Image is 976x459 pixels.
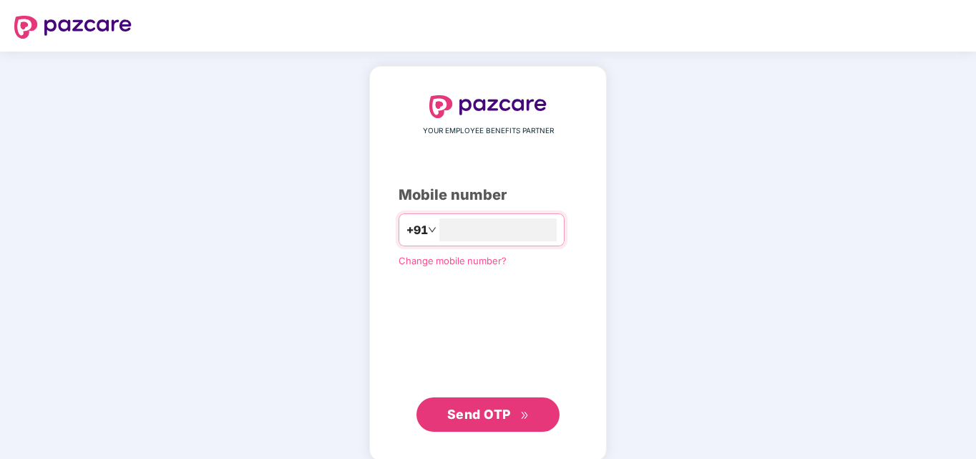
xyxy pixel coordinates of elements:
[520,411,530,420] span: double-right
[14,16,132,39] img: logo
[406,221,428,239] span: +91
[447,407,511,422] span: Send OTP
[429,95,547,118] img: logo
[423,125,554,137] span: YOUR EMPLOYEE BENEFITS PARTNER
[416,397,560,432] button: Send OTPdouble-right
[428,226,436,234] span: down
[399,255,507,266] a: Change mobile number?
[399,184,577,206] div: Mobile number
